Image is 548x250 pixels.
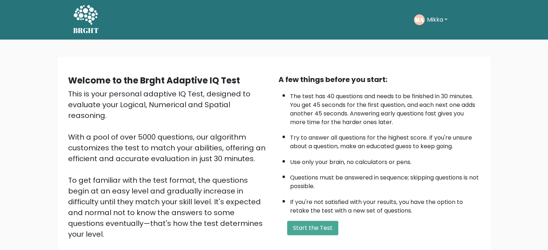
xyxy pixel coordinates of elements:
[290,154,480,167] li: Use only your brain, no calculators or pens.
[425,15,450,24] button: Mikka
[68,74,240,86] b: Welcome to the Brght Adaptive IQ Test
[415,15,424,24] text: MA
[287,221,338,235] button: Start the Test
[290,170,480,191] li: Questions must be answered in sequence; skipping questions is not possible.
[279,74,480,85] div: A few things before you start:
[73,3,99,37] a: BRGHT
[290,88,480,127] li: The test has 40 questions and needs to be finished in 30 minutes. You get 45 seconds for the firs...
[73,26,99,35] h5: BRGHT
[290,130,480,151] li: Try to answer all questions for the highest score. If you're unsure about a question, make an edu...
[290,194,480,215] li: If you're not satisfied with your results, you have the option to retake the test with a new set ...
